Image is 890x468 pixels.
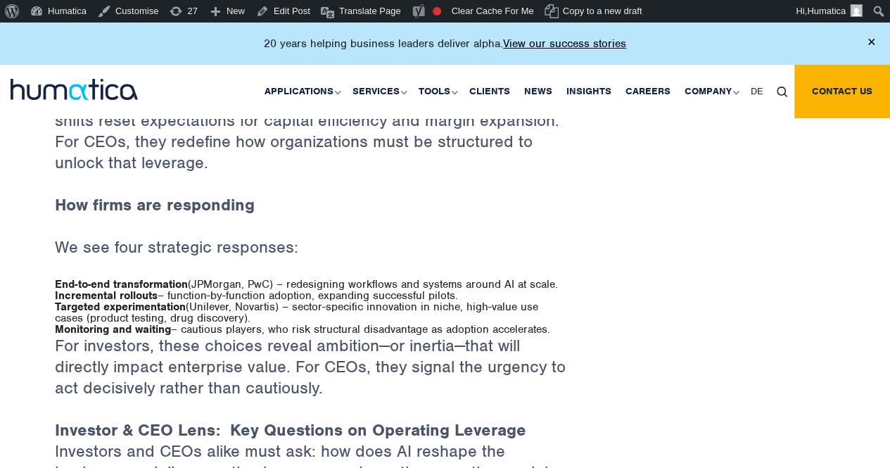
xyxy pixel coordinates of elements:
[517,65,559,118] a: News
[11,79,138,100] img: logo
[55,300,186,314] strong: Targeted experimentation
[559,65,618,118] a: Insights
[236,46,466,75] input: Email*
[55,194,255,215] strong: How firms are responding
[55,301,568,324] li: (Unilever, Novartis) – sector-specific innovation in niche, high-value use cases (product testing...
[4,94,13,103] input: I agree to Humatica'sData Protection Policyand that Humatica may use my data to contact e via ema...
[55,289,158,303] strong: Incremental rollouts
[412,65,462,118] a: Tools
[55,277,188,291] strong: End-to-end transformation
[794,65,890,118] a: Contact us
[55,290,568,301] li: – function-by-function adoption, expanding successful pilots.
[55,236,568,279] p: We see four strategic responses:
[345,65,412,118] a: Services
[777,87,787,97] img: search_icon
[55,335,568,419] p: For investors, these choices reveal ambition—or inertia—that will directly impact enterprise valu...
[433,7,441,15] div: Focus keyphrase not set
[751,85,763,97] span: DE
[462,65,517,118] a: Clients
[807,6,846,16] span: Humatica
[55,322,171,336] strong: Monitoring and waiting
[236,3,466,31] input: Last name*
[264,37,626,51] p: 20 years helping business leaders deliver alpha.
[55,324,568,335] li: – cautious players, who risk structural disadvantage as adoption accelerates.
[18,92,434,116] p: I agree to Humatica's and that Humatica may use my data to contact e via email.
[55,279,568,290] li: (JPMorgan, PwC) – redesigning workflows and systems around AI at scale.
[110,92,208,103] a: Data Protection Policy
[258,65,345,118] a: Applications
[55,419,526,441] strong: Investor & CEO Lens: Key Questions on Operating Leverage
[744,65,770,118] a: DE
[678,65,744,118] a: Company
[503,37,626,51] a: View our success stories
[618,65,678,118] a: Careers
